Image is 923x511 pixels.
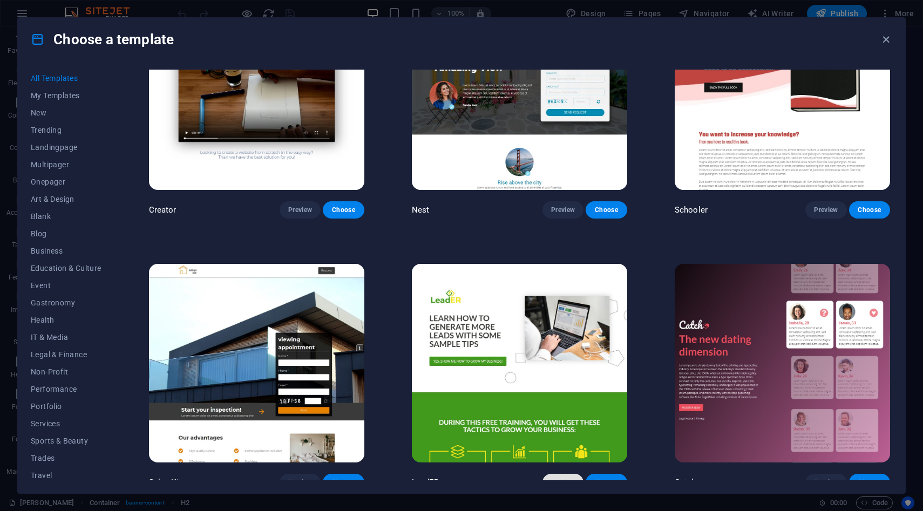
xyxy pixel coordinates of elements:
span: Blank [31,212,101,221]
button: Choose [323,201,364,219]
button: Preview [542,474,583,491]
button: Travel [31,467,101,484]
span: Preview [288,206,312,214]
p: Catch [675,477,696,488]
button: Preview [805,201,846,219]
button: Event [31,277,101,294]
button: Trades [31,449,101,467]
button: Blog [31,225,101,242]
span: Onepager [31,178,101,186]
span: IT & Media [31,333,101,342]
span: Portfolio [31,402,101,411]
span: Art & Design [31,195,101,203]
button: Art & Design [31,190,101,208]
button: Legal & Finance [31,346,101,363]
img: Sales Kit [149,264,364,462]
span: Non-Profit [31,367,101,376]
span: Choose [594,478,618,487]
span: Choose [331,206,355,214]
span: Legal & Finance [31,350,101,359]
img: Catch [675,264,890,462]
button: My Templates [31,87,101,104]
p: Schooler [675,205,708,215]
span: Preview [551,206,575,214]
h4: Choose a template [31,31,174,48]
button: Choose [323,474,364,491]
img: LeadER [412,264,627,462]
span: Preview [551,478,575,487]
button: New [31,104,101,121]
span: Travel [31,471,101,480]
button: Trending [31,121,101,139]
p: LeadER [412,477,439,488]
button: Choose [586,201,627,219]
span: Choose [594,206,618,214]
button: Gastronomy [31,294,101,311]
span: Business [31,247,101,255]
span: Trades [31,454,101,462]
button: Choose [586,474,627,491]
span: All Templates [31,74,101,83]
span: Blog [31,229,101,238]
button: Education & Culture [31,260,101,277]
button: Non-Profit [31,363,101,380]
span: Performance [31,385,101,393]
button: Choose [849,201,890,219]
button: Blank [31,208,101,225]
button: All Templates [31,70,101,87]
button: Preview [280,201,321,219]
button: IT & Media [31,329,101,346]
button: Landingpage [31,139,101,156]
button: Performance [31,380,101,398]
p: Nest [412,205,430,215]
button: Portfolio [31,398,101,415]
button: Multipager [31,156,101,173]
span: Choose [858,478,881,487]
span: Preview [814,206,838,214]
p: Sales Kit [149,477,181,488]
span: Multipager [31,160,101,169]
button: Health [31,311,101,329]
button: Services [31,415,101,432]
span: Landingpage [31,143,101,152]
button: Preview [280,474,321,491]
span: Choose [858,206,881,214]
span: Health [31,316,101,324]
button: Preview [805,474,846,491]
button: Choose [849,474,890,491]
span: New [31,108,101,117]
button: Onepager [31,173,101,190]
span: Education & Culture [31,264,101,272]
span: Preview [814,478,838,487]
p: Creator [149,205,177,215]
button: Preview [542,201,583,219]
span: Trending [31,126,101,134]
span: Gastronomy [31,298,101,307]
span: My Templates [31,91,101,100]
span: Preview [288,478,312,487]
button: Sports & Beauty [31,432,101,449]
span: Sports & Beauty [31,437,101,445]
span: Choose [331,478,355,487]
span: Event [31,281,101,290]
span: Services [31,419,101,428]
button: Business [31,242,101,260]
